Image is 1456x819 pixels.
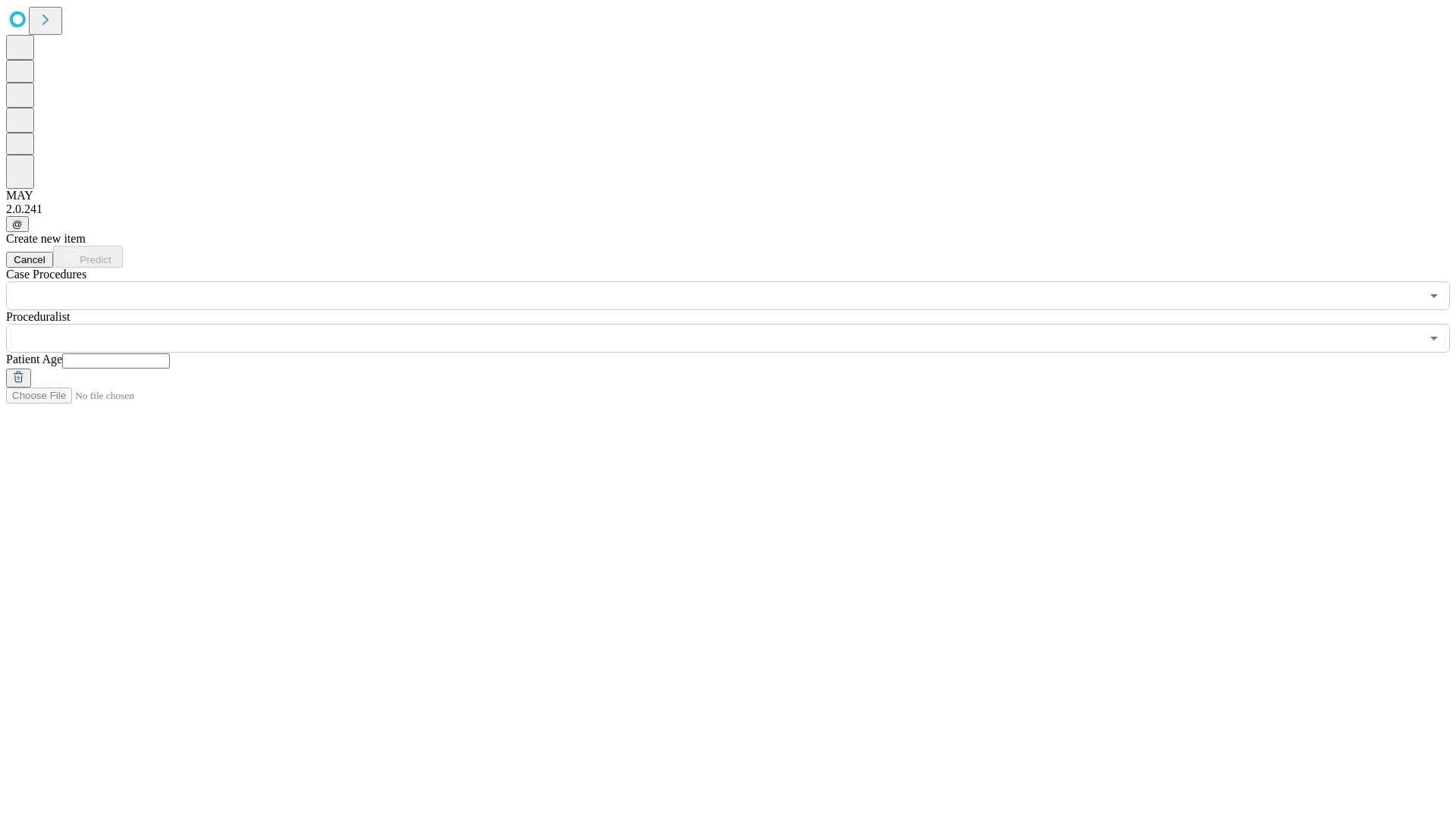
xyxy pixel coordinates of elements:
[6,216,29,232] button: @
[6,202,1450,216] div: 2.0.241
[14,254,45,265] span: Cancel
[1423,328,1445,349] button: Open
[6,310,70,323] span: Proceduralist
[12,218,23,230] span: @
[6,189,1450,202] div: MAY
[80,254,111,265] span: Predict
[6,353,62,366] span: Patient Age
[6,252,53,268] button: Cancel
[6,232,86,245] span: Create new item
[6,268,86,281] span: Scheduled Procedure
[1423,285,1445,306] button: Open
[53,246,123,268] button: Predict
